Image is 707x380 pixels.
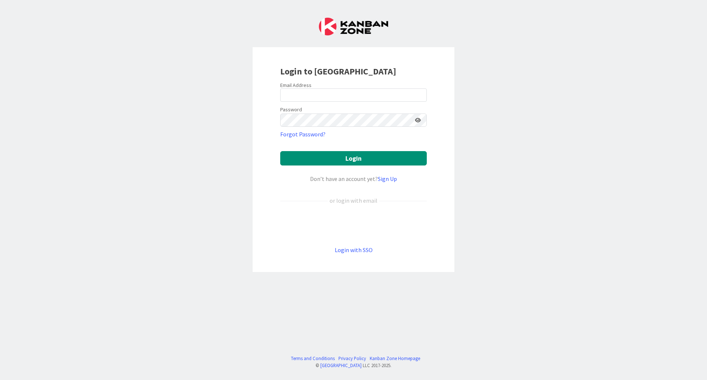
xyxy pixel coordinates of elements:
a: Kanban Zone Homepage [370,355,420,362]
a: Login with SSO [335,246,373,254]
iframe: Kirjaudu Google-tilillä -painike [277,217,430,233]
button: Login [280,151,427,165]
a: [GEOGRAPHIC_DATA] [320,362,362,368]
a: Privacy Policy [338,355,366,362]
a: Forgot Password? [280,130,326,139]
img: Kanban Zone [319,18,388,35]
div: © LLC 2017- 2025 . [287,362,420,369]
a: Sign Up [378,175,397,182]
label: Password [280,106,302,114]
div: or login with email [328,196,379,205]
b: Login to [GEOGRAPHIC_DATA] [280,66,396,77]
a: Terms and Conditions [291,355,335,362]
div: Don’t have an account yet? [280,174,427,183]
label: Email Address [280,82,312,88]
